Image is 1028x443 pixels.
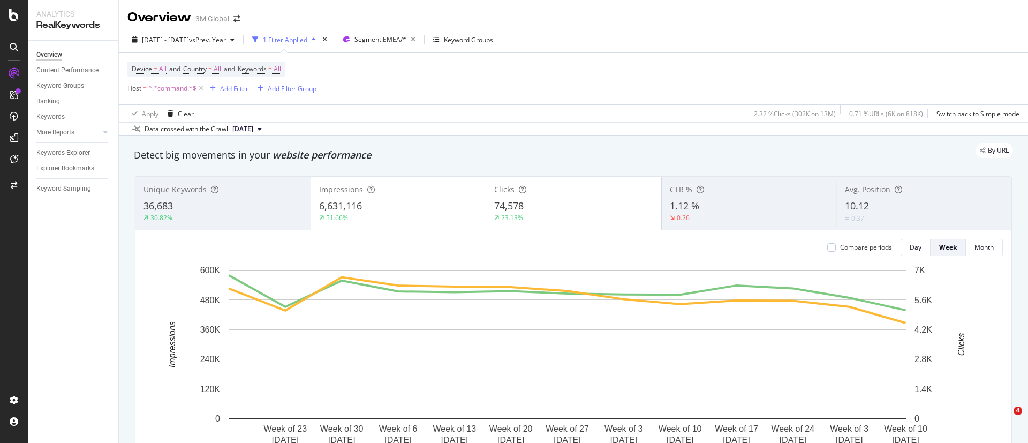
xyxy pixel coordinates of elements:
[36,111,65,123] div: Keywords
[319,184,363,194] span: Impressions
[274,62,281,77] span: All
[233,15,240,22] div: arrow-right-arrow-left
[36,163,94,174] div: Explorer Bookmarks
[127,9,191,27] div: Overview
[127,31,239,48] button: [DATE] - [DATE]vsPrev. Year
[36,49,111,61] a: Overview
[206,82,248,95] button: Add Filter
[936,109,1019,118] div: Switch back to Simple mode
[914,355,932,364] text: 2.8K
[931,239,966,256] button: Week
[444,35,493,44] div: Keyword Groups
[36,127,100,138] a: More Reports
[429,31,497,48] button: Keyword Groups
[224,64,235,73] span: and
[914,385,932,394] text: 1.4K
[36,96,111,107] a: Ranking
[163,105,194,122] button: Clear
[195,13,229,24] div: 3M Global
[772,424,815,433] text: Week of 24
[546,424,589,433] text: Week of 27
[36,183,111,194] a: Keyword Sampling
[169,64,180,73] span: and
[232,124,253,134] span: 2025 Mar. 9th
[36,147,90,159] div: Keywords Explorer
[845,217,849,220] img: Equal
[884,424,927,433] text: Week of 10
[914,295,932,304] text: 5.6K
[238,64,267,73] span: Keywords
[36,96,60,107] div: Ranking
[248,31,320,48] button: 1 Filter Applied
[830,424,868,433] text: Week of 3
[150,213,172,222] div: 30.82%
[159,62,167,77] span: All
[142,35,189,44] span: [DATE] - [DATE]
[200,325,221,334] text: 360K
[670,184,692,194] span: CTR %
[988,147,1009,154] span: By URL
[659,424,702,433] text: Week of 10
[36,65,99,76] div: Content Performance
[148,81,196,96] span: ^.*command.*$
[433,424,477,433] text: Week of 13
[143,184,207,194] span: Unique Keywords
[851,214,864,223] div: 0.37
[36,163,111,174] a: Explorer Bookmarks
[200,266,221,275] text: 600K
[914,414,919,423] text: 0
[36,80,84,92] div: Keyword Groups
[143,199,173,212] span: 36,683
[501,213,523,222] div: 23.13%
[127,105,158,122] button: Apply
[36,65,111,76] a: Content Performance
[354,35,406,44] span: Segment: EMEA/*
[127,84,141,93] span: Host
[489,424,533,433] text: Week of 20
[168,321,177,367] text: Impressions
[670,199,699,212] span: 1.12 %
[154,64,157,73] span: =
[932,105,1019,122] button: Switch back to Simple mode
[910,243,921,252] div: Day
[200,295,221,304] text: 480K
[142,109,158,118] div: Apply
[36,111,111,123] a: Keywords
[145,124,228,134] div: Data crossed with the Crawl
[754,109,836,118] div: 2.32 % Clicks ( 302K on 13M )
[36,80,111,92] a: Keyword Groups
[208,64,212,73] span: =
[253,82,316,95] button: Add Filter Group
[319,199,362,212] span: 6,631,116
[845,184,890,194] span: Avg. Position
[914,266,925,275] text: 7K
[957,333,966,356] text: Clicks
[1014,407,1022,415] span: 4
[845,199,869,212] span: 10.12
[264,424,307,433] text: Week of 23
[36,127,74,138] div: More Reports
[914,325,932,334] text: 4.2K
[36,9,110,19] div: Analytics
[183,64,207,73] span: Country
[840,243,892,252] div: Compare periods
[966,239,1003,256] button: Month
[36,19,110,32] div: RealKeywords
[320,34,329,45] div: times
[494,184,515,194] span: Clicks
[36,147,111,159] a: Keywords Explorer
[189,35,226,44] span: vs Prev. Year
[132,64,152,73] span: Device
[379,424,418,433] text: Week of 6
[228,123,266,136] button: [DATE]
[200,385,221,394] text: 120K
[268,84,316,93] div: Add Filter Group
[215,414,220,423] text: 0
[143,84,147,93] span: =
[494,199,524,212] span: 74,578
[901,239,931,256] button: Day
[338,31,420,48] button: Segment:EMEA/*
[36,49,62,61] div: Overview
[214,62,221,77] span: All
[36,183,91,194] div: Keyword Sampling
